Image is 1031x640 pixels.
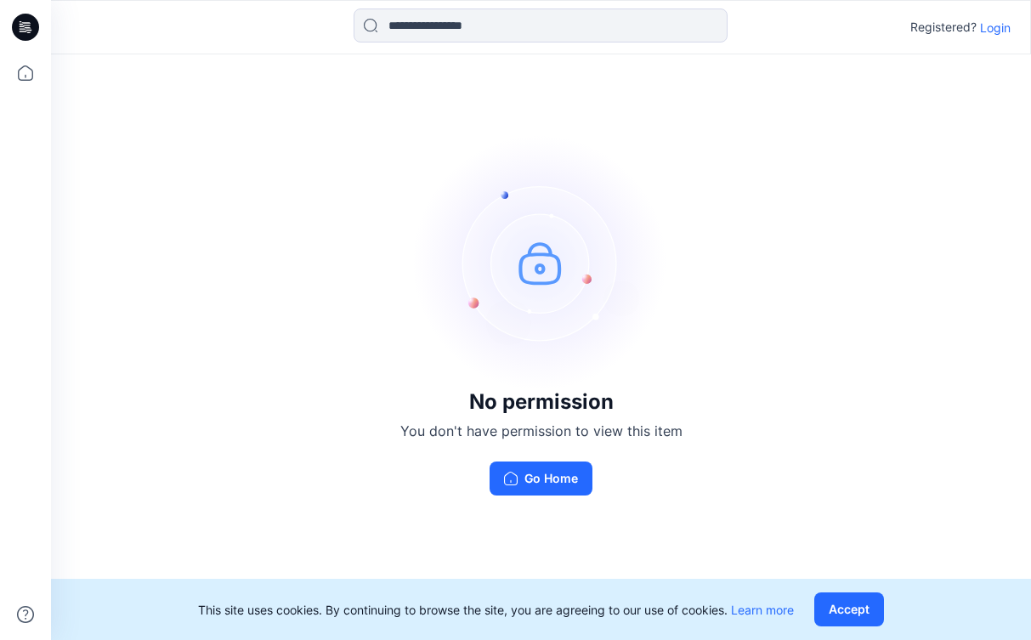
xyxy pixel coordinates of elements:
p: Login [980,19,1011,37]
a: Learn more [731,603,794,617]
button: Accept [814,592,884,626]
p: Registered? [910,17,977,37]
h3: No permission [400,390,683,414]
p: This site uses cookies. By continuing to browse the site, you are agreeing to our use of cookies. [198,601,794,619]
button: Go Home [490,462,592,496]
p: You don't have permission to view this item [400,421,683,441]
img: no-perm.svg [414,135,669,390]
